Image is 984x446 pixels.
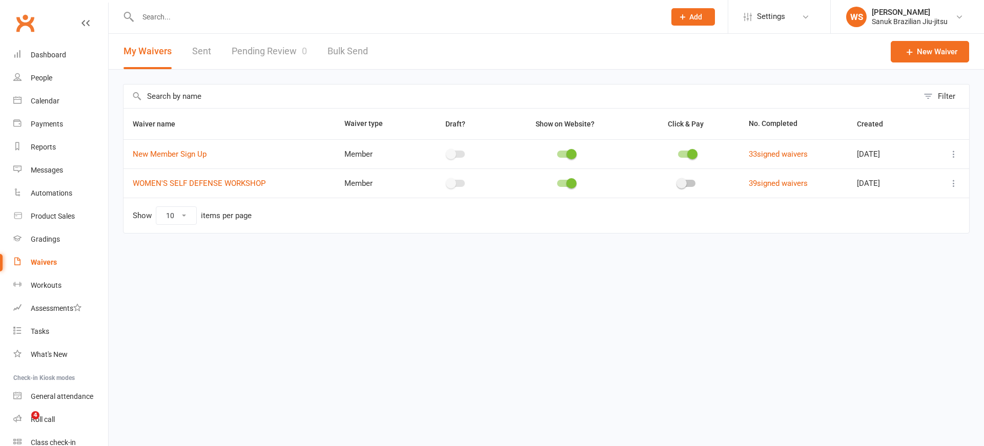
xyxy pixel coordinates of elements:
[133,118,187,130] button: Waiver name
[872,17,948,26] div: Sanuk Brazilian Jiu-jitsu
[133,120,187,128] span: Waiver name
[12,10,38,36] a: Clubworx
[689,13,702,21] span: Add
[848,139,926,168] td: [DATE]
[31,392,93,400] div: General attendance
[31,74,52,82] div: People
[135,10,658,24] input: Search...
[31,166,63,174] div: Messages
[31,350,68,358] div: What's New
[192,34,211,69] a: Sent
[31,411,39,419] span: 4
[13,67,108,90] a: People
[10,411,35,436] iframe: Intercom live chat
[232,34,307,69] a: Pending Review0
[13,385,108,408] a: General attendance kiosk mode
[918,84,969,108] button: Filter
[124,84,918,108] input: Search by name
[31,304,81,312] div: Assessments
[872,8,948,17] div: [PERSON_NAME]
[327,34,368,69] a: Bulk Send
[133,206,252,225] div: Show
[31,120,63,128] div: Payments
[749,179,808,188] a: 39signed waivers
[31,415,55,423] div: Roll call
[526,118,606,130] button: Show on Website?
[133,150,207,159] a: New Member Sign Up
[13,159,108,182] a: Messages
[13,113,108,136] a: Payments
[31,51,66,59] div: Dashboard
[31,143,56,151] div: Reports
[13,44,108,67] a: Dashboard
[445,120,465,128] span: Draft?
[31,235,60,243] div: Gradings
[13,297,108,320] a: Assessments
[857,120,894,128] span: Created
[335,139,415,168] td: Member
[891,41,969,62] a: New Waiver
[749,150,808,159] a: 33signed waivers
[13,90,108,113] a: Calendar
[124,34,172,69] button: My Waivers
[13,205,108,228] a: Product Sales
[31,97,59,105] div: Calendar
[740,109,848,139] th: No. Completed
[335,109,415,139] th: Waiver type
[13,408,108,431] a: Roll call
[133,179,265,188] a: WOMEN'S SELF DEFENSE WORKSHOP
[31,327,49,335] div: Tasks
[31,281,61,289] div: Workouts
[302,46,307,56] span: 0
[13,343,108,366] a: What's New
[13,182,108,205] a: Automations
[536,120,594,128] span: Show on Website?
[668,120,704,128] span: Click & Pay
[857,118,894,130] button: Created
[938,90,955,102] div: Filter
[757,5,785,28] span: Settings
[13,136,108,159] a: Reports
[13,320,108,343] a: Tasks
[13,228,108,251] a: Gradings
[201,211,252,220] div: items per page
[31,189,72,197] div: Automations
[31,258,57,266] div: Waivers
[335,168,415,198] td: Member
[13,251,108,274] a: Waivers
[13,274,108,297] a: Workouts
[31,212,75,220] div: Product Sales
[436,118,477,130] button: Draft?
[659,118,715,130] button: Click & Pay
[671,8,715,26] button: Add
[846,7,867,27] div: WS
[848,168,926,198] td: [DATE]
